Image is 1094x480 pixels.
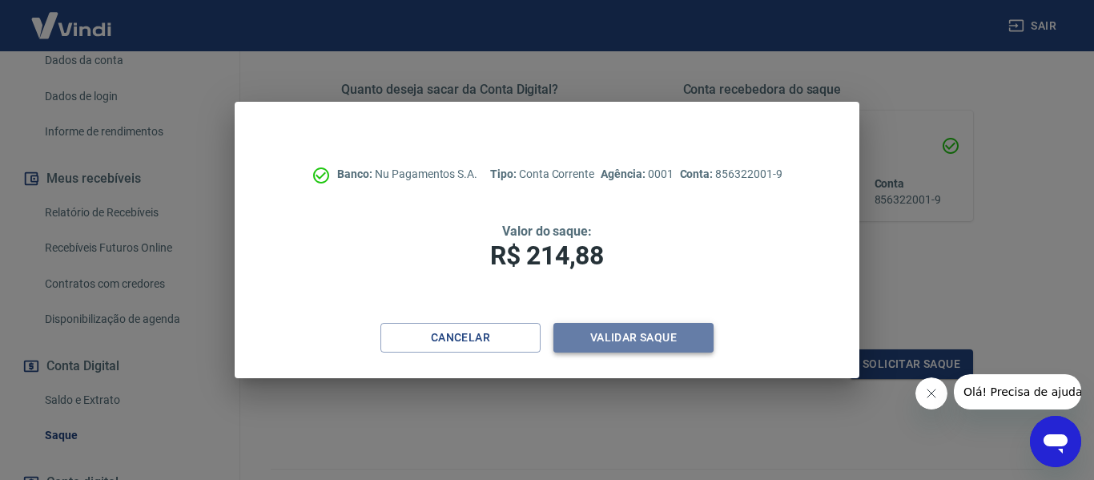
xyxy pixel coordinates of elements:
button: Cancelar [380,323,541,353]
button: Validar saque [553,323,714,353]
iframe: Botão para abrir a janela de mensagens [1030,416,1081,467]
span: Valor do saque: [502,224,592,239]
span: Banco: [337,167,375,180]
p: Conta Corrente [490,166,594,183]
iframe: Fechar mensagem [915,377,947,409]
span: Tipo: [490,167,519,180]
p: 856322001-9 [680,166,782,183]
span: Agência: [601,167,648,180]
p: 0001 [601,166,673,183]
p: Nu Pagamentos S.A. [337,166,477,183]
span: Olá! Precisa de ajuda? [10,11,135,24]
span: R$ 214,88 [490,240,604,271]
span: Conta: [680,167,716,180]
iframe: Mensagem da empresa [954,374,1081,409]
